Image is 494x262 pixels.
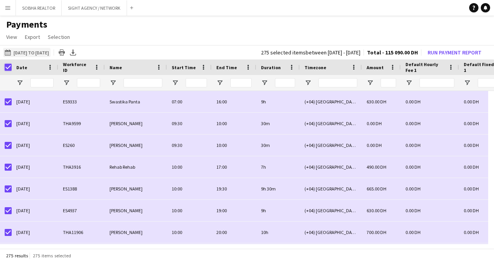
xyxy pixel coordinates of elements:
[318,78,357,87] input: Timezone Filter Input
[110,99,140,105] span: Swastika Panta
[256,91,300,112] div: 9h
[3,32,20,42] a: View
[405,79,412,86] button: Open Filter Menu
[367,121,382,126] span: 0.00 DH
[30,78,54,87] input: Date Filter Input
[367,99,386,105] span: 630.00 DH
[186,78,207,87] input: Start Time Filter Input
[110,208,143,213] span: [PERSON_NAME]
[401,178,459,199] div: 0.00 DH
[367,164,386,170] span: 490.00 DH
[261,50,360,55] div: 275 selected items between [DATE] - [DATE]
[216,79,223,86] button: Open Filter Menu
[256,200,300,221] div: 9h
[300,156,362,178] div: (+04) [GEOGRAPHIC_DATA]
[25,33,40,40] span: Export
[110,142,143,148] span: [PERSON_NAME]
[300,113,362,134] div: (+04) [GEOGRAPHIC_DATA]
[300,178,362,199] div: (+04) [GEOGRAPHIC_DATA]
[58,222,105,243] div: THA11906
[419,78,454,87] input: Default Hourly Fee 1 Filter Input
[63,61,91,73] span: Workforce ID
[167,178,212,199] div: 10:00
[300,134,362,156] div: (+04) [GEOGRAPHIC_DATA]
[6,33,17,40] span: View
[3,48,50,57] button: [DATE] to [DATE]
[58,200,105,221] div: ES4937
[63,79,70,86] button: Open Filter Menu
[261,65,281,70] span: Duration
[304,79,311,86] button: Open Filter Menu
[212,156,256,178] div: 17:00
[401,156,459,178] div: 0.00 DH
[381,78,396,87] input: Amount Filter Input
[124,78,162,87] input: Name Filter Input
[110,164,135,170] span: Rehab Rehab
[167,156,212,178] div: 10:00
[401,91,459,112] div: 0.00 DH
[110,229,143,235] span: [PERSON_NAME]
[256,113,300,134] div: 30m
[256,156,300,178] div: 7h
[12,113,58,134] div: [DATE]
[300,222,362,243] div: (+04) [GEOGRAPHIC_DATA]
[230,78,252,87] input: End Time Filter Input
[212,113,256,134] div: 10:00
[110,65,122,70] span: Name
[16,79,23,86] button: Open Filter Menu
[367,49,418,56] span: Total - 115 090.00 DH
[401,222,459,243] div: 0.00 DH
[45,32,73,42] a: Selection
[58,91,105,112] div: ES9333
[367,186,386,192] span: 665.00 DH
[172,79,179,86] button: Open Filter Menu
[16,0,62,16] button: SOBHA REALTOR
[22,32,43,42] a: Export
[16,65,27,70] span: Date
[300,200,362,221] div: (+04) [GEOGRAPHIC_DATA]
[12,91,58,112] div: [DATE]
[256,222,300,243] div: 10h
[167,222,212,243] div: 10:00
[58,113,105,134] div: THA9599
[167,113,212,134] div: 09:30
[256,134,300,156] div: 30m
[12,200,58,221] div: [DATE]
[58,178,105,199] div: ES1388
[68,48,78,57] app-action-btn: Export XLSX
[212,178,256,199] div: 19:30
[367,79,374,86] button: Open Filter Menu
[212,134,256,156] div: 10:00
[401,113,459,134] div: 0.00 DH
[216,65,237,70] span: End Time
[167,91,212,112] div: 07:00
[12,156,58,178] div: [DATE]
[300,91,362,112] div: (+04) [GEOGRAPHIC_DATA]
[261,79,268,86] button: Open Filter Menu
[110,121,143,126] span: [PERSON_NAME]
[110,79,117,86] button: Open Filter Menu
[304,65,326,70] span: Timezone
[33,253,71,259] span: 275 items selected
[62,0,127,16] button: SIGHT AGENCY / NETWORK
[367,208,386,213] span: 630.00 DH
[367,142,382,148] span: 0.00 DH
[367,229,386,235] span: 700.00 DH
[167,200,212,221] div: 10:00
[12,178,58,199] div: [DATE]
[405,61,445,73] span: Default Hourly Fee 1
[464,79,471,86] button: Open Filter Menu
[48,33,70,40] span: Selection
[401,134,459,156] div: 0.00 DH
[110,186,143,192] span: [PERSON_NAME]
[167,134,212,156] div: 09:30
[256,178,300,199] div: 9h 30m
[212,200,256,221] div: 19:00
[12,134,58,156] div: [DATE]
[424,47,485,58] button: Run Payment Report
[401,200,459,221] div: 0.00 DH
[12,222,58,243] div: [DATE]
[172,65,196,70] span: Start Time
[77,78,100,87] input: Workforce ID Filter Input
[57,48,66,57] app-action-btn: Print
